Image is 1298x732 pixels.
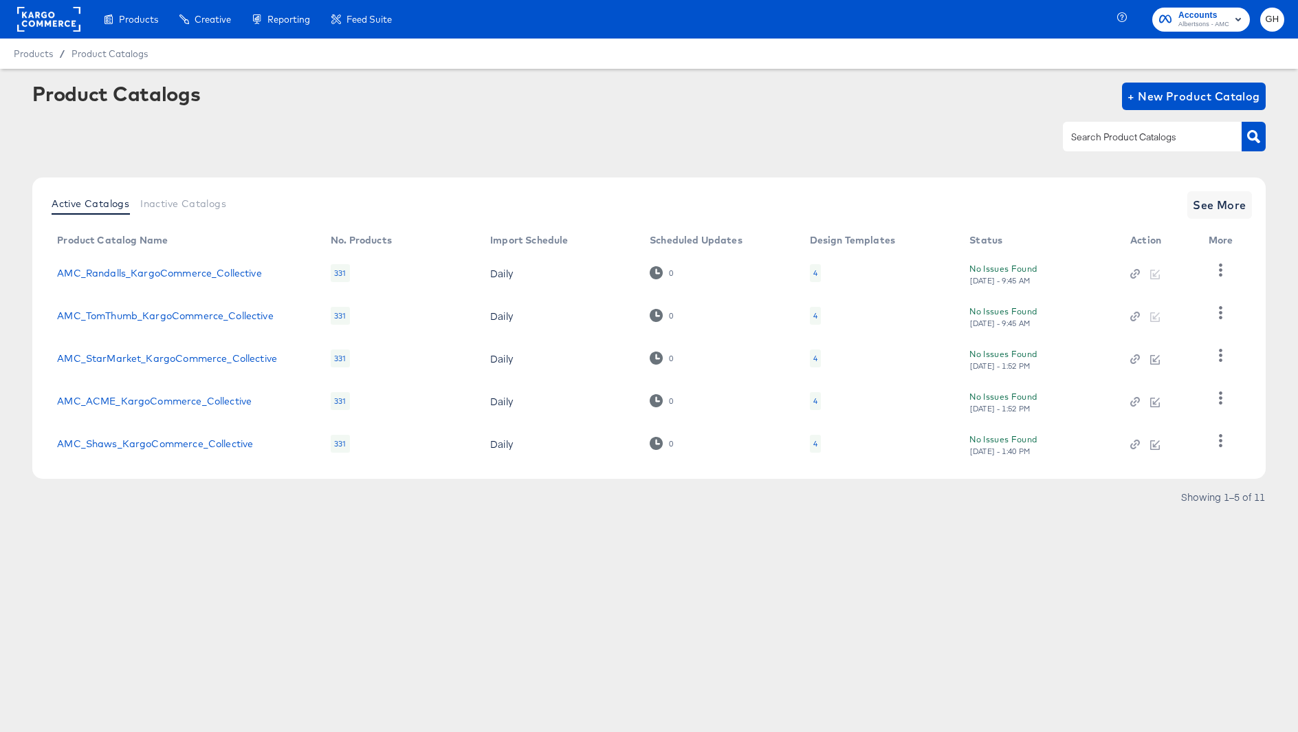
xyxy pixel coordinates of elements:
[479,252,639,294] td: Daily
[71,48,148,59] a: Product Catalogs
[810,235,895,246] div: Design Templates
[1193,195,1246,215] span: See More
[650,266,674,279] div: 0
[668,396,674,406] div: 0
[57,396,252,407] a: AMC_ACME_KargoCommerce_Collective
[813,310,817,321] div: 4
[331,235,392,246] div: No. Products
[958,230,1119,252] th: Status
[1068,129,1215,145] input: Search Product Catalogs
[1127,87,1260,106] span: + New Product Catalog
[1266,12,1279,28] span: GH
[53,48,71,59] span: /
[57,268,262,279] a: AMC_Randalls_KargoCommerce_Collective
[650,309,674,322] div: 0
[267,14,310,25] span: Reporting
[331,349,349,367] div: 331
[52,198,129,209] span: Active Catalogs
[331,264,349,282] div: 331
[479,337,639,380] td: Daily
[813,396,817,407] div: 4
[813,268,817,279] div: 4
[668,268,674,278] div: 0
[331,435,349,453] div: 331
[346,14,392,25] span: Feed Suite
[650,437,674,450] div: 0
[195,14,231,25] span: Creative
[479,422,639,465] td: Daily
[479,380,639,422] td: Daily
[331,392,349,410] div: 331
[57,310,274,321] a: AMC_TomThumb_KargoCommerce_Collective
[1119,230,1197,252] th: Action
[14,48,53,59] span: Products
[57,353,277,364] a: AMC_StarMarket_KargoCommerce_Collective
[1122,83,1266,110] button: + New Product Catalog
[1180,492,1266,502] div: Showing 1–5 of 11
[650,394,674,407] div: 0
[810,349,821,367] div: 4
[1198,230,1250,252] th: More
[1187,191,1252,219] button: See More
[479,294,639,337] td: Daily
[810,307,821,325] div: 4
[813,438,817,449] div: 4
[813,353,817,364] div: 4
[490,235,568,246] div: Import Schedule
[650,352,674,365] div: 0
[57,235,168,246] div: Product Catalog Name
[32,83,200,105] div: Product Catalogs
[668,439,674,449] div: 0
[810,264,821,282] div: 4
[668,311,674,321] div: 0
[668,354,674,363] div: 0
[331,307,349,325] div: 331
[140,198,226,209] span: Inactive Catalogs
[810,435,821,453] div: 4
[810,392,821,410] div: 4
[57,438,253,449] a: AMC_Shaws_KargoCommerce_Collective
[1152,8,1250,32] button: AccountsAlbertsons - AMC
[119,14,158,25] span: Products
[650,235,742,246] div: Scheduled Updates
[1178,19,1229,30] span: Albertsons - AMC
[1178,8,1229,23] span: Accounts
[1260,8,1284,32] button: GH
